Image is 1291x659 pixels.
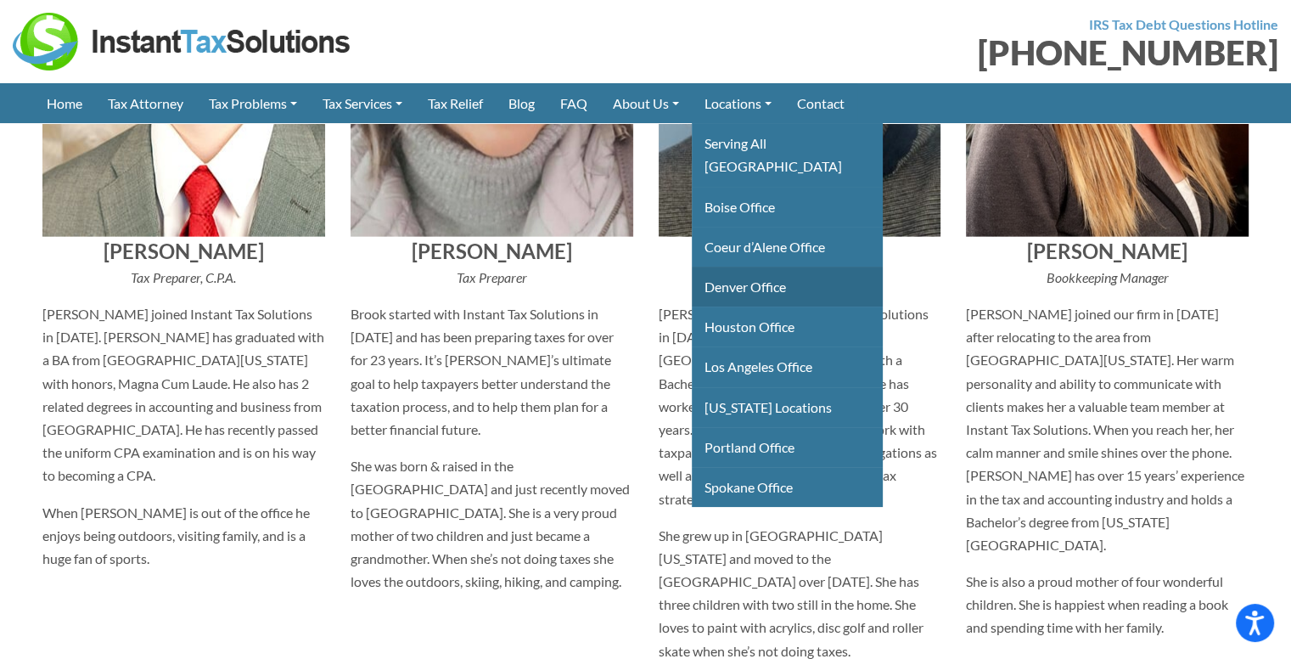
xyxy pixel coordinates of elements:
[547,83,600,123] a: FAQ
[1047,269,1169,285] i: Bookkeeping Manager
[692,467,883,507] a: Spokane Office
[457,269,527,285] i: Tax Preparer
[496,83,547,123] a: Blog
[692,387,883,427] a: [US_STATE] Locations
[13,31,352,48] a: Instant Tax Solutions Logo
[692,427,883,467] a: Portland Office
[351,302,633,441] p: Brook started with Instant Tax Solutions in [DATE] and has been preparing taxes for over for 23 y...
[13,13,352,70] img: Instant Tax Solutions Logo
[42,302,325,487] p: [PERSON_NAME] joined Instant Tax Solutions in [DATE]. [PERSON_NAME] has graduated with a BA from ...
[692,83,784,123] a: Locations
[34,83,95,123] a: Home
[692,267,883,307] a: Denver Office
[310,83,415,123] a: Tax Services
[966,302,1249,556] p: [PERSON_NAME] joined our firm in [DATE] after relocating to the area from [GEOGRAPHIC_DATA][US_ST...
[42,501,325,571] p: When [PERSON_NAME] is out of the office he enjoys being outdoors, visiting family, and is a huge ...
[692,307,883,346] a: Houston Office
[1089,16,1278,32] strong: IRS Tax Debt Questions Hotline
[131,269,236,285] i: Tax Preparer, C.P.A.
[351,454,633,593] p: She was born & raised in the [GEOGRAPHIC_DATA] and just recently moved to [GEOGRAPHIC_DATA]. She ...
[692,227,883,267] a: Coeur d’Alene Office
[659,302,941,510] p: [PERSON_NAME] joined Instant Tax Solutions in [DATE]. She graduated from [GEOGRAPHIC_DATA][US_STA...
[415,83,496,123] a: Tax Relief
[659,36,1279,70] div: [PHONE_NUMBER]
[966,237,1249,266] h4: [PERSON_NAME]
[95,83,196,123] a: Tax Attorney
[966,570,1249,639] p: She is also a proud mother of four wonderful children. She is happiest when reading a book and sp...
[196,83,310,123] a: Tax Problems
[600,83,692,123] a: About Us
[692,187,883,227] a: Boise Office
[692,123,883,186] a: Serving All [GEOGRAPHIC_DATA]
[784,83,857,123] a: Contact
[42,237,325,266] h4: [PERSON_NAME]
[692,346,883,386] a: Los Angeles Office
[659,237,941,266] h4: [PERSON_NAME]
[351,237,633,266] h4: [PERSON_NAME]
